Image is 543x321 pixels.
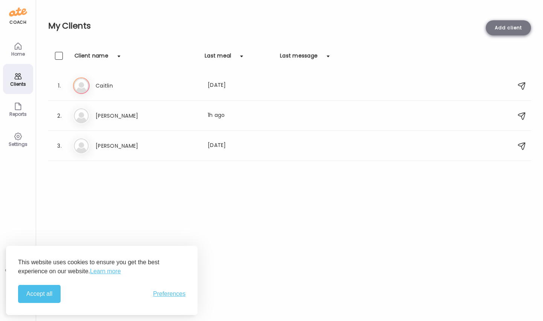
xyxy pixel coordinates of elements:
[48,20,531,32] h2: My Clients
[55,141,64,150] div: 3.
[55,81,64,90] div: 1.
[90,267,121,276] a: Learn more
[9,6,27,18] img: ate
[3,268,33,273] div: clients count
[96,81,162,90] h3: Caitlin
[5,51,32,56] div: Home
[280,52,318,64] div: Last message
[208,111,274,120] div: 1h ago
[208,141,274,150] div: [DATE]
[5,82,32,86] div: Clients
[55,111,64,120] div: 2.
[153,291,186,297] button: Toggle preferences
[18,285,61,303] button: Accept all cookies
[75,52,108,64] div: Client name
[96,111,162,120] h3: [PERSON_NAME]
[5,112,32,117] div: Reports
[486,20,531,35] div: Add client
[208,81,274,90] div: [DATE]
[205,52,231,64] div: Last meal
[9,19,26,26] div: coach
[3,259,33,268] div: 3
[96,141,162,150] h3: [PERSON_NAME]
[5,142,32,147] div: Settings
[18,258,186,276] p: This website uses cookies to ensure you get the best experience on our website.
[153,291,186,297] span: Preferences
